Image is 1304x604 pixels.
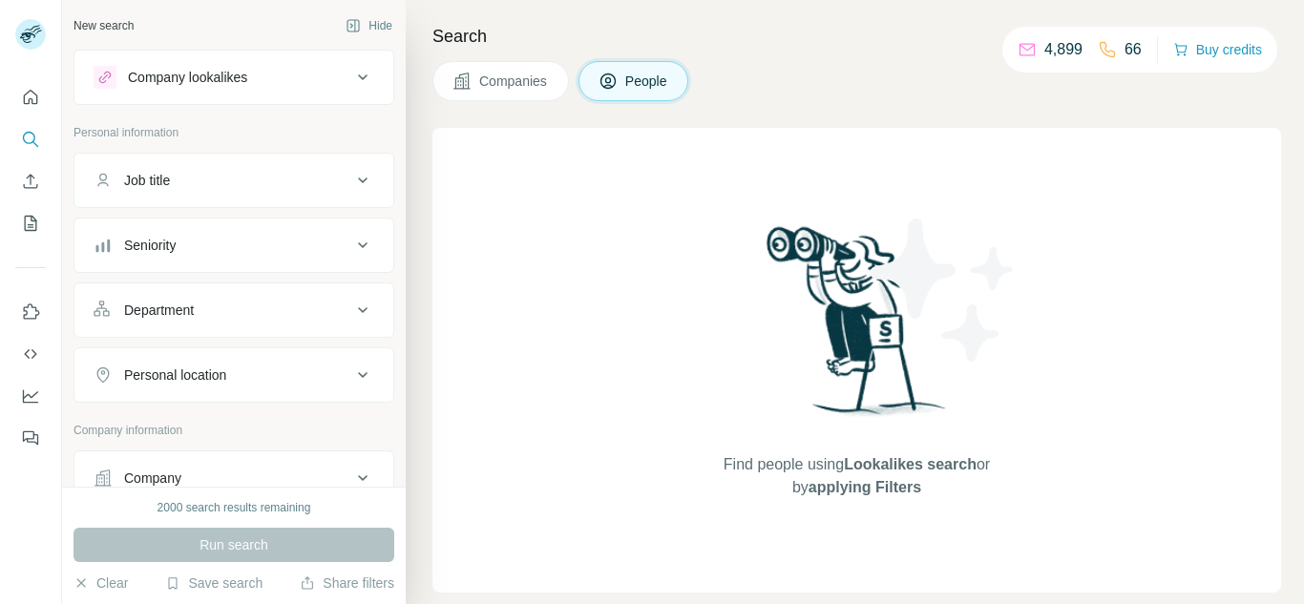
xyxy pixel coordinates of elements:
button: Enrich CSV [15,164,46,198]
button: Use Surfe on LinkedIn [15,295,46,329]
div: Company [124,469,181,488]
div: Personal location [124,365,226,385]
div: Job title [124,171,170,190]
span: People [625,72,669,91]
div: 2000 search results remaining [158,499,311,516]
button: Dashboard [15,379,46,413]
button: Use Surfe API [15,337,46,371]
button: Search [15,122,46,156]
div: Company lookalikes [128,68,247,87]
img: Surfe Illustration - Woman searching with binoculars [758,221,957,434]
div: New search [74,17,134,34]
div: Department [124,301,194,320]
p: 66 [1125,38,1142,61]
span: Lookalikes search [844,456,977,472]
button: My lists [15,206,46,240]
button: Clear [74,573,128,593]
button: Job title [74,157,393,203]
img: Surfe Illustration - Stars [857,204,1029,376]
button: Share filters [300,573,394,593]
button: Company [74,455,393,501]
span: applying Filters [809,479,921,495]
button: Department [74,287,393,333]
button: Feedback [15,421,46,455]
div: Seniority [124,236,176,255]
button: Quick start [15,80,46,115]
p: Personal information [74,124,394,141]
h4: Search [432,23,1281,50]
span: Find people using or by [704,453,1009,499]
button: Company lookalikes [74,54,393,100]
button: Save search [165,573,263,593]
button: Personal location [74,352,393,398]
button: Buy credits [1173,36,1262,63]
p: 4,899 [1044,38,1083,61]
span: Companies [479,72,549,91]
p: Company information [74,422,394,439]
button: Hide [332,11,406,40]
button: Seniority [74,222,393,268]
